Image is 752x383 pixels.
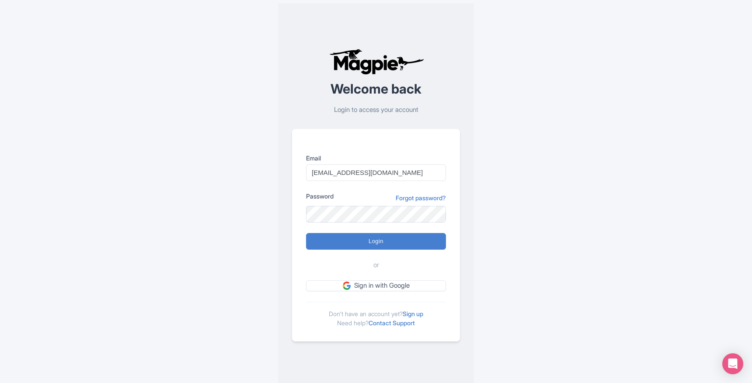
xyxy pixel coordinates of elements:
div: Open Intercom Messenger [722,353,743,374]
p: Login to access your account [292,105,460,115]
a: Forgot password? [396,193,446,202]
a: Contact Support [369,319,415,327]
input: Login [306,233,446,250]
label: Password [306,191,334,201]
h2: Welcome back [292,82,460,96]
span: or [373,260,379,270]
img: google.svg [343,282,351,289]
input: you@example.com [306,164,446,181]
a: Sign up [403,310,423,317]
img: logo-ab69f6fb50320c5b225c76a69d11143b.png [327,49,425,75]
label: Email [306,153,446,163]
a: Sign in with Google [306,280,446,291]
div: Don't have an account yet? Need help? [306,302,446,327]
